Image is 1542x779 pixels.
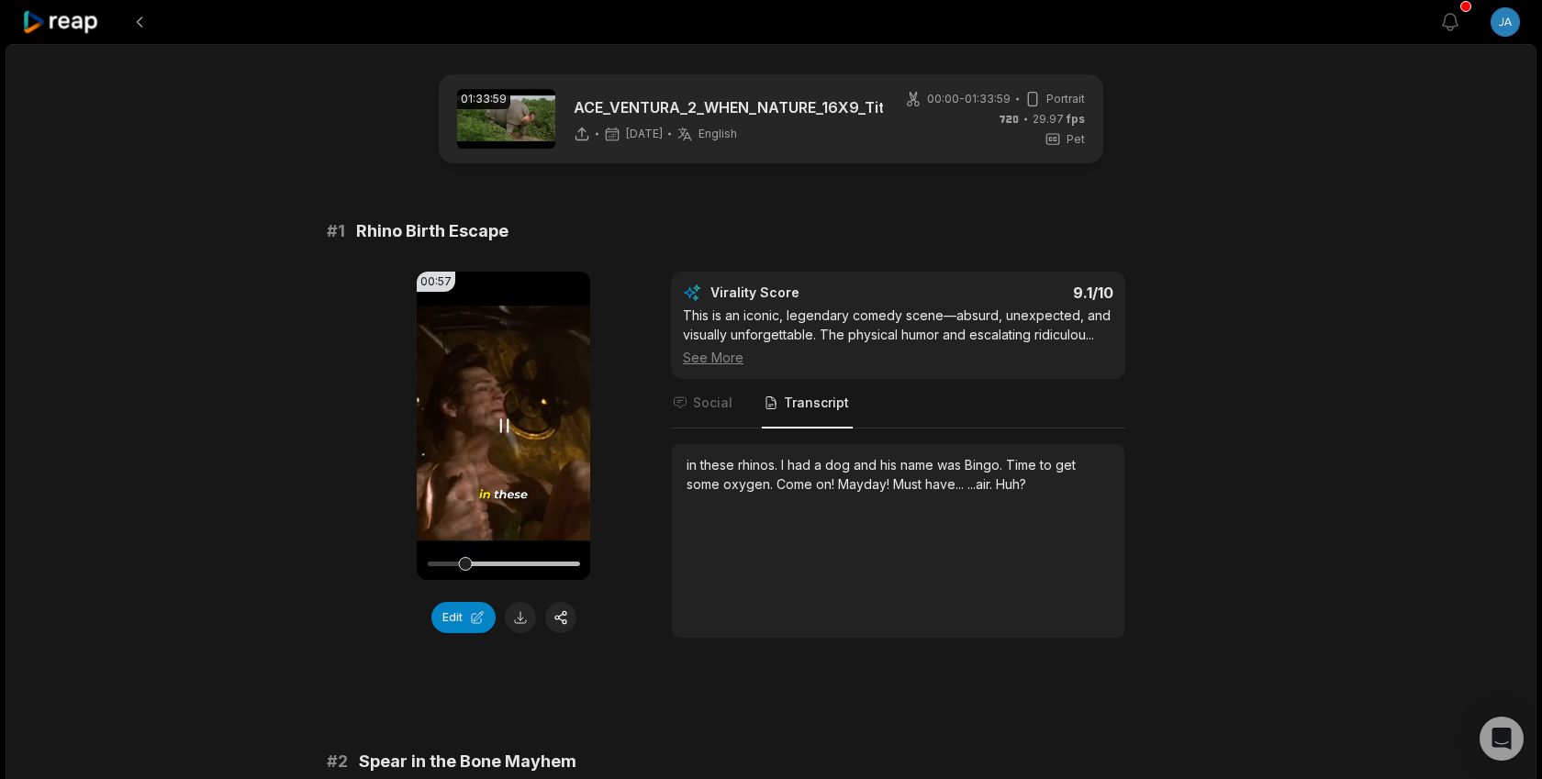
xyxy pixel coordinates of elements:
span: Must [893,476,925,492]
span: rhinos. [738,457,781,473]
nav: Tabs [671,379,1125,428]
span: Bingo. [965,457,1006,473]
span: had [788,457,814,473]
span: fps [1067,112,1085,126]
span: some [687,476,723,492]
span: was [937,457,965,473]
div: Open Intercom Messenger [1480,717,1524,761]
span: Pet [1067,131,1085,148]
p: ACE_VENTURA_2_WHEN_NATURE_16X9_Title1 [574,96,883,118]
div: 9.1 /10 [917,284,1114,302]
span: get [1056,457,1076,473]
div: 01:33:59 [457,89,510,109]
span: ...air. [967,476,996,492]
video: Your browser does not support mp4 format. [417,272,590,580]
span: have... [925,476,967,492]
span: Social [693,394,732,412]
span: Time [1006,457,1040,473]
span: Mayday! [838,476,893,492]
span: on! [816,476,838,492]
span: Come [777,476,816,492]
div: Virality Score [710,284,908,302]
span: dog [825,457,854,473]
span: 29.97 [1033,111,1085,128]
span: Portrait [1046,91,1085,107]
span: a [814,457,825,473]
span: oxygen. [723,476,777,492]
span: [DATE] [626,127,663,141]
div: This is an iconic, legendary comedy scene—absurd, unexpected, and visually unforgettable. The phy... [683,306,1113,367]
span: # 2 [327,749,348,774]
span: I [781,457,788,473]
span: and [854,457,880,473]
span: Huh? [996,476,1026,492]
span: in [687,457,700,473]
span: these [700,457,738,473]
span: his [880,457,900,473]
span: to [1040,457,1056,473]
span: # 1 [327,218,345,244]
span: Spear in the Bone Mayhem [359,749,576,774]
div: See More [683,348,1113,367]
button: Edit [431,602,496,633]
span: 00:00 - 01:33:59 [927,91,1011,107]
span: name [900,457,937,473]
span: English [698,127,737,141]
span: Transcript [784,394,849,412]
span: Rhino Birth Escape [356,218,508,244]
